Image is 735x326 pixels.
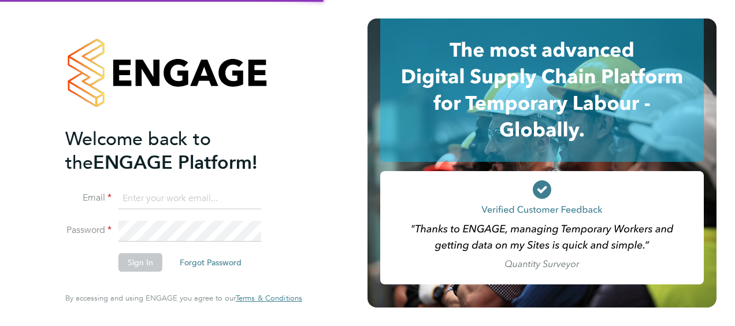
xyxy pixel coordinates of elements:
button: Forgot Password [170,253,251,272]
span: Welcome back to the [65,128,211,174]
span: By accessing and using ENGAGE you agree to our [65,293,302,303]
button: Sign In [118,253,162,272]
a: Terms & Conditions [236,294,302,303]
h2: ENGAGE Platform! [65,127,291,175]
input: Enter your work email... [118,188,261,209]
label: Password [65,224,112,236]
label: Email [65,192,112,204]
